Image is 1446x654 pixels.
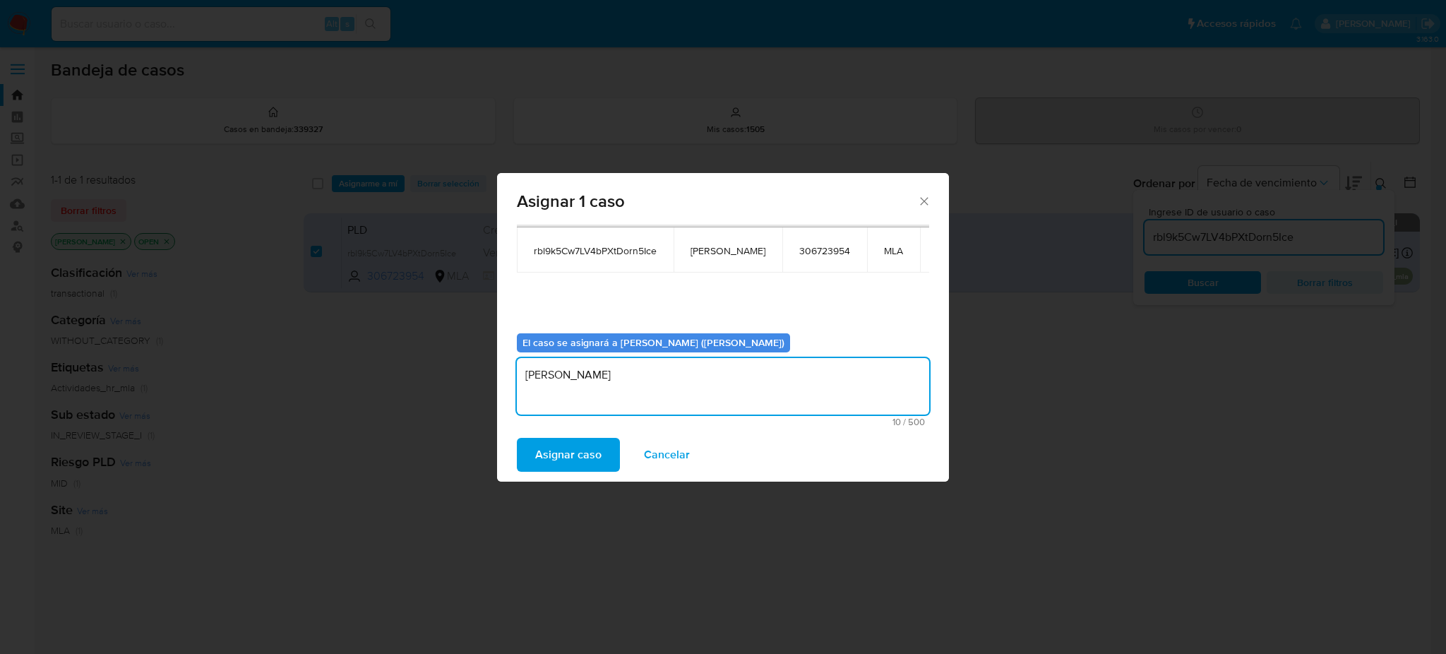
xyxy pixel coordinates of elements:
span: Máximo 500 caracteres [521,417,925,427]
button: Cancelar [626,438,708,472]
button: Cerrar ventana [917,194,930,207]
span: rbl9k5Cw7LV4bPXtDorn5Ice [534,244,657,257]
span: Asignar caso [535,439,602,470]
span: 306723954 [799,244,850,257]
span: [PERSON_NAME] [691,244,765,257]
div: assign-modal [497,173,949,482]
button: Asignar caso [517,438,620,472]
span: Cancelar [644,439,690,470]
textarea: [PERSON_NAME] [517,358,929,415]
span: MLA [884,244,903,257]
span: Asignar 1 caso [517,193,917,210]
b: El caso se asignará a [PERSON_NAME] ([PERSON_NAME]) [522,335,784,350]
